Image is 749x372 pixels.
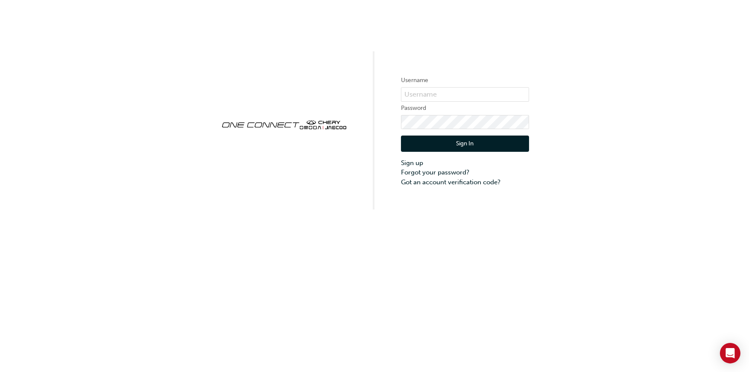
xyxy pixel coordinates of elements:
button: Sign In [401,136,529,152]
label: Username [401,75,529,86]
img: oneconnect [220,113,348,135]
label: Password [401,103,529,113]
a: Sign up [401,158,529,168]
a: Got an account verification code? [401,177,529,187]
div: Open Intercom Messenger [720,343,740,363]
input: Username [401,87,529,102]
a: Forgot your password? [401,168,529,177]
